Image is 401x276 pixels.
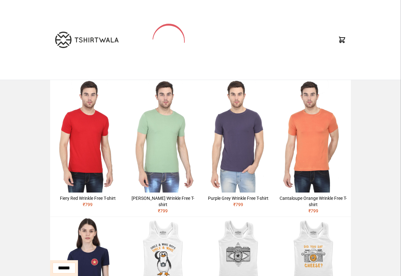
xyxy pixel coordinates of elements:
span: ₹ 799 [233,202,243,207]
img: 4M6A2241.jpg [276,80,351,193]
span: ₹ 799 [158,208,168,213]
div: [PERSON_NAME] Wrinkle Free T-shirt [128,195,198,208]
a: [PERSON_NAME] Wrinkle Free T-shirt₹799 [125,80,200,217]
a: Fiery Red Wrinkle Free T-shirt₹799 [50,80,125,210]
img: 4M6A2168.jpg [201,80,276,193]
span: ₹ 799 [83,202,93,207]
img: TW-LOGO-400-104.png [55,32,119,48]
img: 4M6A2211.jpg [125,80,200,193]
img: 4M6A2225.jpg [50,80,125,193]
div: Fiery Red Wrinkle Free T-shirt [53,195,123,201]
span: ₹ 799 [308,208,318,213]
div: Cantaloupe Orange Wrinkle Free T-shirt [278,195,348,208]
div: Purple Grey Wrinkle Free T-shirt [203,195,273,201]
a: Purple Grey Wrinkle Free T-shirt₹799 [201,80,276,210]
a: Cantaloupe Orange Wrinkle Free T-shirt₹799 [276,80,351,217]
